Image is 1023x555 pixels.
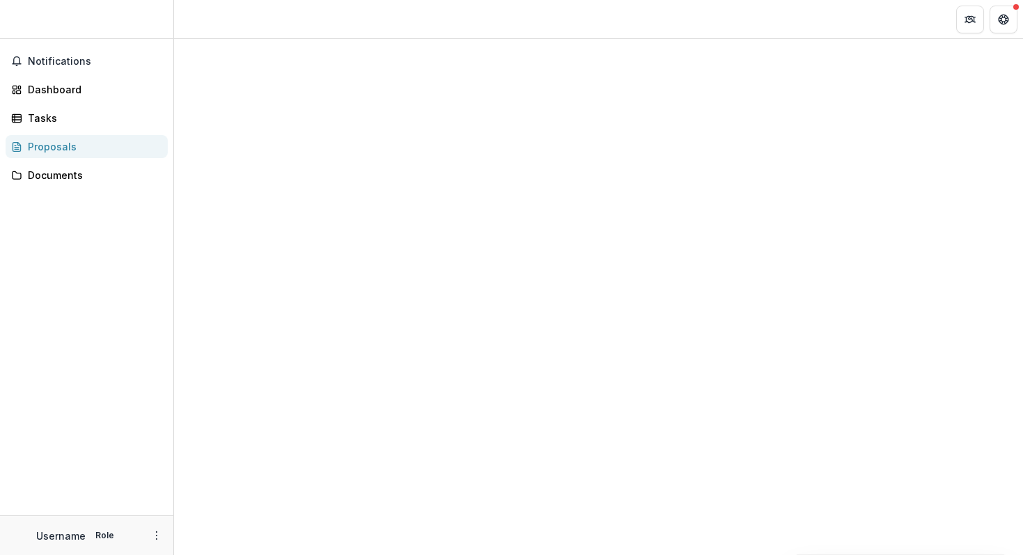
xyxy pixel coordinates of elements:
[6,50,168,72] button: Notifications
[28,168,157,182] div: Documents
[28,139,157,154] div: Proposals
[91,529,118,542] p: Role
[6,78,168,101] a: Dashboard
[6,164,168,187] a: Documents
[6,135,168,158] a: Proposals
[148,527,165,544] button: More
[36,529,86,543] p: Username
[28,111,157,125] div: Tasks
[956,6,984,33] button: Partners
[28,82,157,97] div: Dashboard
[6,107,168,130] a: Tasks
[28,56,162,68] span: Notifications
[990,6,1017,33] button: Get Help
